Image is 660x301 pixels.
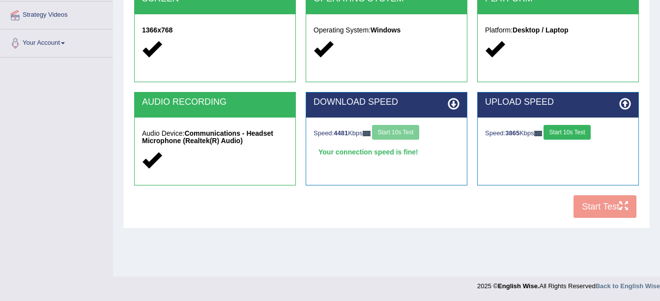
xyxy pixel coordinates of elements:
[314,97,459,107] h2: DOWNLOAD SPEED
[485,97,631,107] h2: UPLOAD SPEED
[142,26,172,34] strong: 1366x768
[505,129,519,137] strong: 3865
[596,282,660,290] a: Back to English Wise
[363,131,371,136] img: ajax-loader-fb-connection.gif
[334,129,348,137] strong: 4481
[0,1,113,26] a: Strategy Videos
[498,282,539,290] strong: English Wise.
[513,26,569,34] strong: Desktop / Laptop
[485,27,631,34] h5: Platform:
[142,130,288,145] h5: Audio Device:
[0,30,113,54] a: Your Account
[314,145,459,159] div: Your connection speed is fine!
[142,129,273,145] strong: Communications - Headset Microphone (Realtek(R) Audio)
[314,125,459,142] div: Speed: Kbps
[371,26,401,34] strong: Windows
[534,131,542,136] img: ajax-loader-fb-connection.gif
[485,125,631,142] div: Speed: Kbps
[544,125,590,140] button: Start 10s Test
[477,276,660,291] div: 2025 © All Rights Reserved
[314,27,459,34] h5: Operating System:
[142,97,288,107] h2: AUDIO RECORDING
